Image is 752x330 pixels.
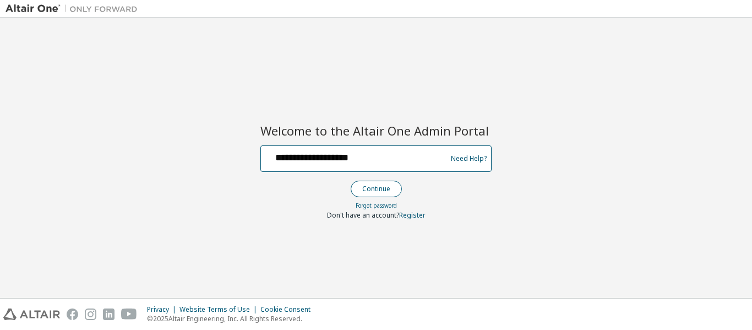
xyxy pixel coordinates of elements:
a: Forgot password [356,202,397,209]
a: Register [399,210,426,220]
img: youtube.svg [121,309,137,320]
img: instagram.svg [85,309,96,320]
div: Privacy [147,305,179,314]
h2: Welcome to the Altair One Admin Portal [260,123,492,138]
span: Don't have an account? [327,210,399,220]
div: Website Terms of Use [179,305,260,314]
img: linkedin.svg [103,309,115,320]
button: Continue [351,181,402,197]
img: Altair One [6,3,143,14]
div: Cookie Consent [260,305,317,314]
img: facebook.svg [67,309,78,320]
img: altair_logo.svg [3,309,60,320]
p: © 2025 Altair Engineering, Inc. All Rights Reserved. [147,314,317,323]
a: Need Help? [451,158,487,159]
